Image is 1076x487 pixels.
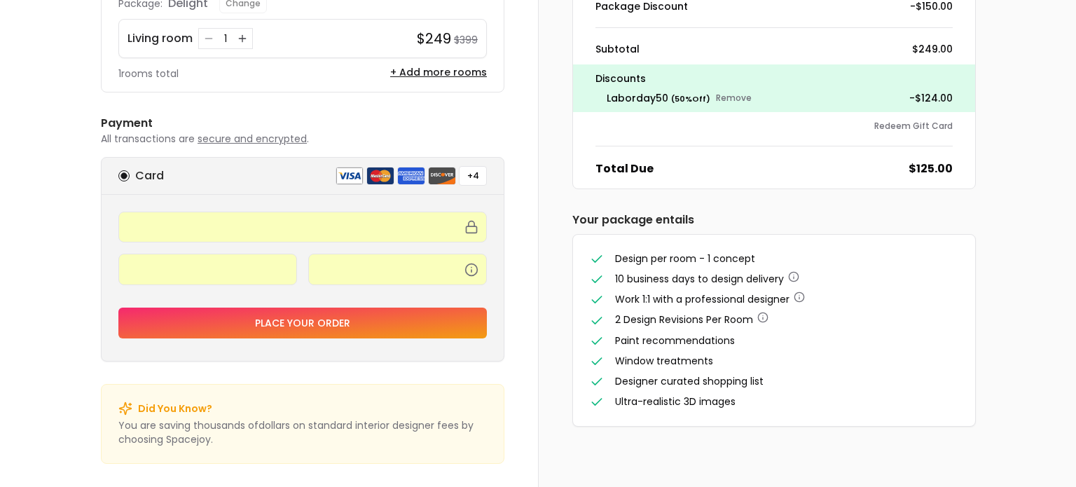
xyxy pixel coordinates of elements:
[428,167,456,185] img: discover
[909,90,953,107] p: - $124.00
[595,160,654,177] dt: Total Due
[135,167,164,184] h6: Card
[336,167,364,185] img: visa
[912,42,953,56] dd: $249.00
[317,263,478,275] iframe: Secure CVC input frame
[454,33,478,47] small: $399
[202,32,216,46] button: Decrease quantity for Living room
[118,418,487,446] p: You are saving thousands of dollar s on standard interior designer fees by choosing Spacejoy.
[127,30,193,47] p: Living room
[615,313,753,327] span: 2 Design Revisions Per Room
[615,292,789,306] span: Work 1:1 with a professional designer
[615,272,784,286] span: 10 business days to design delivery
[397,167,425,185] img: american express
[101,132,504,146] p: All transactions are .
[671,93,710,104] small: ( 50 % Off)
[615,354,713,368] span: Window treatments
[127,263,288,275] iframe: Secure expiration date input frame
[390,65,487,79] button: + Add more rooms
[118,67,179,81] p: 1 rooms total
[118,308,487,338] button: Place your order
[874,121,953,132] button: Redeem Gift Card
[138,402,212,416] p: Did You Know?
[615,252,755,266] span: Design per room - 1 concept
[607,91,668,105] span: laborday50
[101,115,504,132] h6: Payment
[595,42,640,56] dt: Subtotal
[459,166,487,186] button: +4
[366,167,394,185] img: mastercard
[909,160,953,177] dd: $125.00
[615,395,736,409] span: Ultra-realistic 3D images
[595,70,953,87] p: Discounts
[127,221,478,233] iframe: Secure card number input frame
[417,29,451,48] h4: $249
[198,132,307,146] span: secure and encrypted
[235,32,249,46] button: Increase quantity for Living room
[615,374,764,388] span: Designer curated shopping list
[219,32,233,46] div: 1
[615,334,735,348] span: Paint recommendations
[572,212,976,228] h6: Your package entails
